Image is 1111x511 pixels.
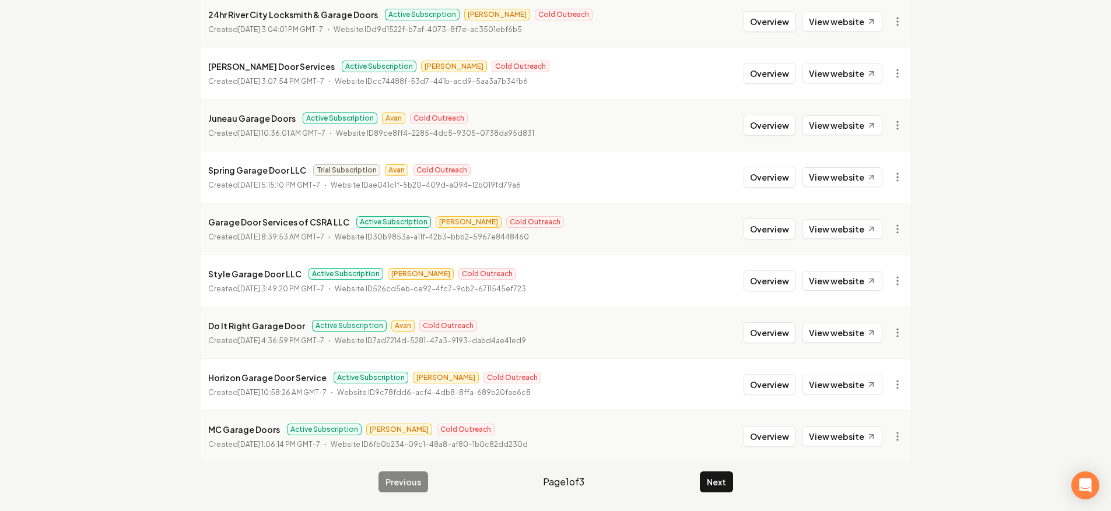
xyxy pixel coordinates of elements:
button: Overview [744,115,795,136]
p: Created [208,439,320,450]
p: Created [208,231,324,243]
span: Cold Outreach [492,61,549,72]
a: View website [802,167,882,187]
span: Active Subscription [385,9,460,20]
p: Created [208,128,325,139]
p: Style Garage Door LLC [208,267,302,281]
span: Page 1 of 3 [543,475,584,489]
a: View website [802,64,882,83]
p: Do It Right Garage Door [208,319,305,333]
a: View website [802,115,882,135]
p: Spring Garage Door LLC [208,163,306,177]
span: Active Subscription [342,61,416,72]
p: Garage Door Services of CSRA LLC [208,215,349,229]
span: Avan [382,112,405,124]
span: Active Subscription [287,424,362,435]
span: Avan [385,164,408,176]
p: Created [208,24,323,36]
button: Overview [744,63,795,84]
p: Website ID 89ce8ff4-2285-4dc5-9305-0738da95d831 [336,128,534,139]
span: Cold Outreach [483,372,541,383]
time: [DATE] 3:07:54 PM GMT-7 [238,77,324,86]
p: Website ID d9d1522f-b7af-4073-8f7e-ac3501ebf6b5 [334,24,522,36]
a: View website [802,271,882,291]
span: Active Subscription [312,320,387,332]
p: Juneau Garage Doors [208,111,296,125]
p: Website ID 7ad7214d-5281-47a3-9193-dabd4ae41ed9 [335,335,526,347]
time: [DATE] 10:58:26 AM GMT-7 [238,388,327,397]
span: [PERSON_NAME] [413,372,479,383]
button: Overview [744,167,795,188]
a: View website [802,219,882,239]
button: Overview [744,11,795,32]
span: Cold Outreach [506,216,564,228]
span: [PERSON_NAME] [421,61,487,72]
a: View website [802,12,882,31]
button: Overview [744,426,795,447]
time: [DATE] 5:15:10 PM GMT-7 [238,181,320,189]
time: [DATE] 8:39:53 AM GMT-7 [238,232,324,241]
p: Website ID 526cd5eb-ce92-4fc7-9cb2-6711545ef723 [335,283,526,295]
a: View website [802,427,882,446]
span: [PERSON_NAME] [366,424,432,435]
p: Horizon Garage Door Service [208,371,327,385]
span: Active Subscription [309,268,383,280]
p: Created [208,387,327,399]
p: Website ID 30b9853a-a11f-42b3-bbb2-5967e8448460 [335,231,529,243]
p: Website ID ae041c1f-5b20-409d-a094-12b019fd79a6 [331,179,521,191]
span: Cold Outreach [410,112,468,124]
p: Website ID 9c78fdd6-acf4-4db8-8ffa-689b20fae6c8 [337,387,531,399]
p: MC Garage Doors [208,422,280,436]
button: Overview [744,322,795,343]
time: [DATE] 3:49:20 PM GMT-7 [238,284,324,293]
span: Cold Outreach [437,424,495,435]
span: Active Subscription [356,216,431,228]
span: Cold Outreach [458,268,516,280]
time: [DATE] 10:36:01 AM GMT-7 [238,129,325,138]
span: Cold Outreach [419,320,477,332]
a: View website [802,323,882,343]
p: [PERSON_NAME] Door Services [208,59,335,73]
p: Created [208,283,324,295]
div: Open Intercom Messenger [1071,471,1099,499]
p: Website ID cc74488f-53d7-441b-acd9-5aa3a7b34fb6 [335,76,528,87]
p: Created [208,335,324,347]
span: [PERSON_NAME] [436,216,502,228]
p: 24hr River City Locksmith & Garage Doors [208,8,378,22]
span: Cold Outreach [535,9,593,20]
span: Cold Outreach [413,164,471,176]
span: Avan [391,320,415,332]
span: Active Subscription [334,372,408,383]
button: Overview [744,270,795,291]
span: Active Subscription [303,112,377,124]
span: Trial Subscription [313,164,380,176]
a: View website [802,375,882,394]
time: [DATE] 1:06:14 PM GMT-7 [238,440,320,449]
p: Created [208,179,320,191]
span: [PERSON_NAME] [388,268,454,280]
button: Overview [744,374,795,395]
time: [DATE] 3:04:01 PM GMT-7 [238,25,323,34]
span: [PERSON_NAME] [464,9,530,20]
button: Overview [744,219,795,239]
p: Created [208,76,324,87]
p: Website ID 6fb0b234-09c1-48a8-af80-1b0c82dd230d [331,439,528,450]
button: Next [700,471,733,492]
time: [DATE] 4:36:59 PM GMT-7 [238,336,324,345]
